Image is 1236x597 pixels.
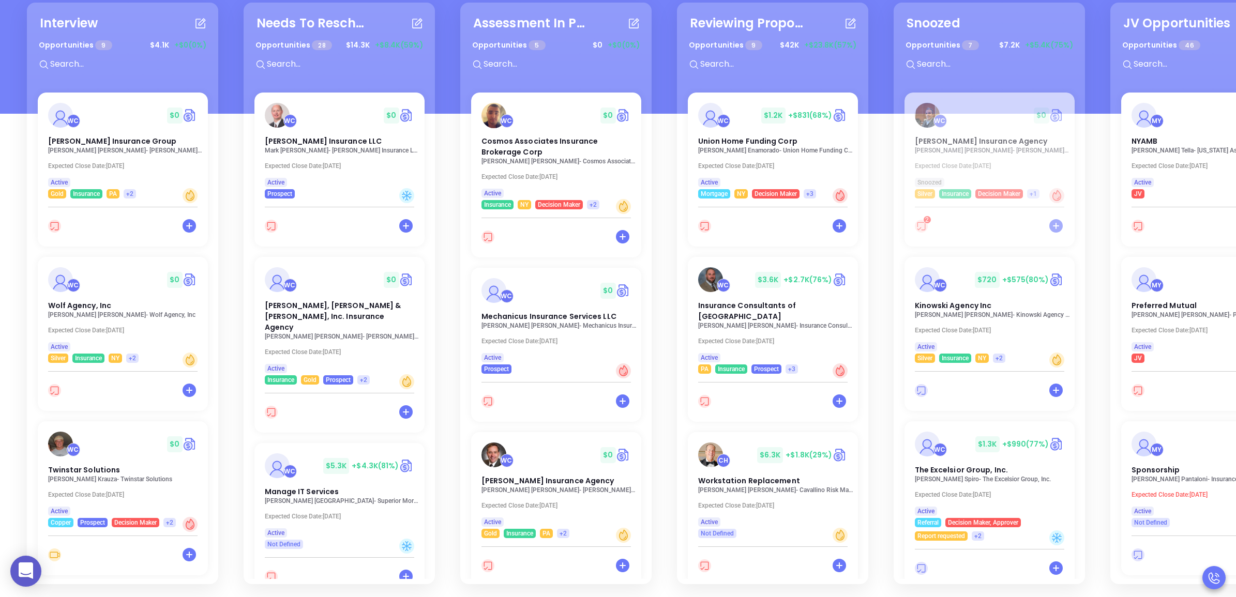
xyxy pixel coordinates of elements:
[312,40,331,50] span: 28
[701,177,718,188] span: Active
[917,341,934,353] span: Active
[80,517,105,528] span: Prospect
[67,443,80,456] div: Walter Contreras
[1132,432,1156,456] img: Sponsorship
[460,3,652,584] section: Assessment In Progress
[833,272,848,287] a: Quote
[520,199,529,210] span: NY
[688,93,858,198] a: profileWalter Contreras$1.2K+$831(68%)Circle dollarUnion Home Funding Corp[PERSON_NAME] Enamorado...
[1134,177,1151,188] span: Active
[267,188,292,200] span: Prospect
[500,289,514,303] div: Walter Contreras
[1150,279,1164,292] div: Megan Youmans
[1179,40,1200,50] span: 46
[1123,14,1231,33] div: JV Opportunities
[1132,136,1158,146] span: NYAMB
[473,14,587,33] div: Assessment In Progress
[481,486,637,494] p: Brad Lawton - Lawton Insurance Agency
[542,528,550,539] span: PA
[267,527,284,539] span: Active
[690,14,804,33] div: Reviewing Proposal
[254,443,425,549] a: profileWalter Contreras$5.3K+$4.3K(81%)Circle dollarManage IT Services[PERSON_NAME] [GEOGRAPHIC_D...
[948,517,1018,528] span: Decision Maker, Approver
[905,93,1075,198] a: profileWalter Contreras$0Circle dollar[PERSON_NAME] Insurance Agency[PERSON_NAME] [PERSON_NAME]- ...
[1132,267,1156,292] img: Preferred Mutual
[326,374,351,386] span: Prospect
[783,274,832,285] span: +$2.7K (76%)
[997,37,1022,53] span: $ 7.2K
[183,436,198,452] a: Quote
[484,516,501,528] span: Active
[48,147,203,154] p: Lee Anderson - Anderson Insurance Group
[717,454,730,467] div: Carla Humber
[701,188,728,200] span: Mortgage
[481,502,637,509] p: Expected Close Date: [DATE]
[265,333,420,340] p: Adam S. Zogby - Scalzo, Zogby & Wittig, Inc. Insurance Agency
[167,436,182,452] span: $ 0
[833,108,848,123] a: Quote
[399,458,414,473] img: Quote
[689,36,762,55] p: Opportunities
[906,36,979,55] p: Opportunities
[481,322,637,329] p: David Schonbrun - Mechanicus Insurance Services LLC
[304,374,316,386] span: Gold
[265,497,420,504] p: Lisa Ferrara - Superior Mortgage Co., Inc.
[484,528,497,539] span: Gold
[978,353,986,364] span: NY
[1049,436,1064,452] img: Quote
[529,40,545,50] span: 5
[265,300,401,332] span: Scalzo, Zogby & Wittig, Inc. Insurance Agency
[915,465,1008,475] span: The Excelsior Group, Inc.
[67,114,80,128] div: Walter Contreras
[183,272,198,287] a: Quote
[75,353,102,364] span: Insurance
[915,162,1070,170] p: Expected Close Date: [DATE]
[616,199,631,214] div: Warm
[1049,108,1064,123] a: Quote
[917,517,939,528] span: Referral
[27,3,218,584] section: Interview
[1049,272,1064,287] a: Quote
[267,177,284,188] span: Active
[506,528,533,539] span: Insurance
[48,162,203,170] p: Expected Close Date: [DATE]
[717,279,730,292] div: Walter Contreras
[905,257,1075,363] a: profileWalter Contreras$720+$575(80%)Circle dollarKinowski Agency Inc[PERSON_NAME] [PERSON_NAME]-...
[698,162,853,170] p: Expected Close Date: [DATE]
[323,458,350,474] span: $ 5.3K
[1049,353,1064,368] div: Warm
[48,476,203,483] p: Greg Krauza - Twinstar Solutions
[833,528,848,543] div: Warm
[399,272,414,287] img: Quote
[183,517,198,532] div: Hot
[265,147,420,154] p: Mark Reilly - Reilly Insurance LLC
[915,267,940,292] img: Kinowski Agency Inc
[257,14,370,33] div: Needs To Reschedule
[51,177,68,188] span: Active
[283,114,297,128] div: Walter Contreras
[737,188,745,200] span: NY
[481,278,506,303] img: Mechanicus Insurance Services LLC
[48,311,203,318] p: Connie Caputo - Wolf Agency, Inc
[254,93,425,198] a: profileWalter Contreras$0Circle dollar[PERSON_NAME] Insurance LLCMark [PERSON_NAME]- [PERSON_NAME...
[484,199,511,210] span: Insurance
[677,3,868,584] section: Reviewing Proposal
[471,93,641,209] a: profileWalter Contreras$0Circle dollarCosmos Associates Insurance Brokerage Corp[PERSON_NAME] [PE...
[51,517,71,528] span: Copper
[616,108,631,123] a: Quote
[283,279,297,292] div: Walter Contreras
[616,528,631,543] div: Warm
[244,3,435,584] section: Needs To Reschedule
[757,447,783,463] span: $ 6.3K
[600,283,615,299] span: $ 0
[39,36,112,55] p: Opportunities
[833,363,848,378] div: Hot
[942,188,969,200] span: Insurance
[126,188,133,200] span: +2
[1150,443,1164,456] div: Megan Youmans
[1132,465,1180,475] span: Sponsorship
[701,528,734,539] span: Not Defined
[1134,353,1142,364] span: JV
[1002,274,1049,285] span: +$575 (80%)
